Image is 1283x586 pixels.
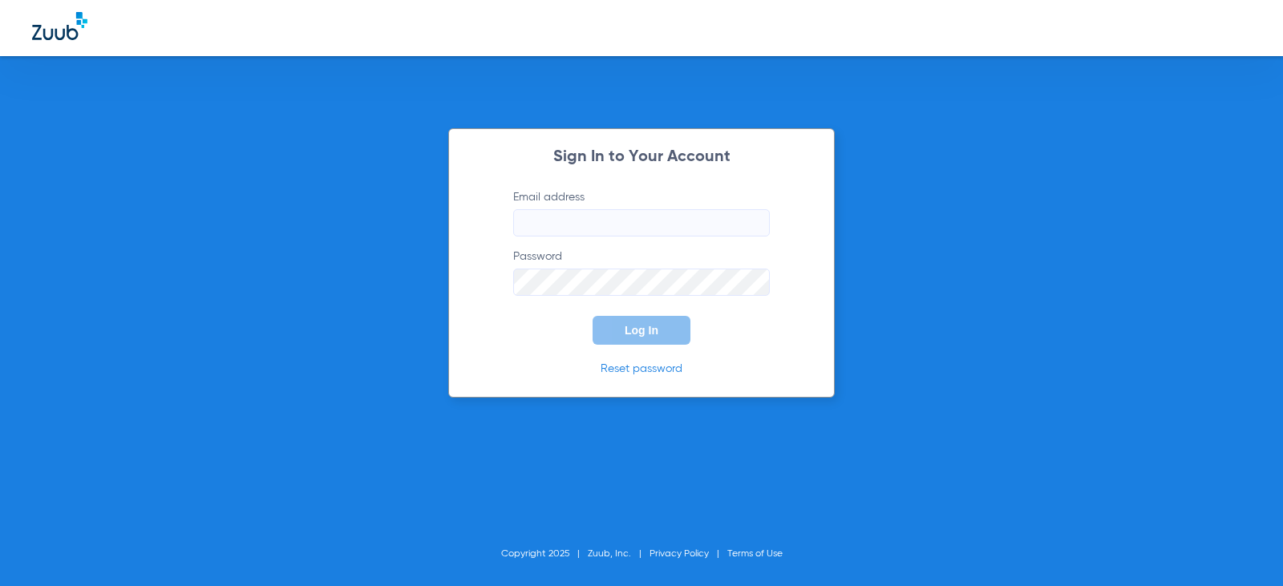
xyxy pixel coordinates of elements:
[32,12,87,40] img: Zuub Logo
[588,546,650,562] li: Zuub, Inc.
[601,363,682,374] a: Reset password
[489,149,794,165] h2: Sign In to Your Account
[513,249,770,296] label: Password
[501,546,588,562] li: Copyright 2025
[727,549,783,559] a: Terms of Use
[625,324,658,337] span: Log In
[650,549,709,559] a: Privacy Policy
[513,189,770,236] label: Email address
[513,269,770,296] input: Password
[513,209,770,236] input: Email address
[593,316,690,345] button: Log In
